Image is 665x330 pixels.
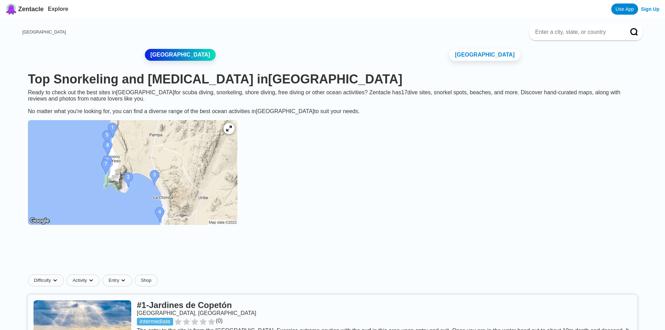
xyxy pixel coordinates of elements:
[449,49,520,61] a: [GEOGRAPHIC_DATA]
[109,278,119,283] span: Entry
[28,120,237,225] img: Antofagasta dive site map
[34,278,51,283] span: Difficulty
[6,3,44,15] a: Zentacle logoZentacle
[28,274,67,286] button: Difficultydropdown caret
[52,278,58,283] img: dropdown caret
[48,6,68,12] a: Explore
[88,278,94,283] img: dropdown caret
[120,278,126,283] img: dropdown caret
[6,3,17,15] img: Zentacle logo
[611,3,638,15] a: Use App
[67,274,103,286] button: Activitydropdown caret
[103,274,135,286] button: Entrydropdown caret
[534,29,620,36] input: Enter a city, state, or country
[135,274,157,286] a: Shop
[641,6,659,12] a: Sign Up
[28,72,637,87] h1: Top Snorkeling and [MEDICAL_DATA] in [GEOGRAPHIC_DATA]
[73,278,87,283] span: Activity
[145,49,216,61] a: [GEOGRAPHIC_DATA]
[22,115,243,232] a: Antofagasta dive site map
[22,30,66,35] a: [GEOGRAPHIC_DATA]
[22,89,643,115] div: Ready to check out the best sites in [GEOGRAPHIC_DATA] for scuba diving, snorkeling, shore diving...
[18,6,44,13] span: Zentacle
